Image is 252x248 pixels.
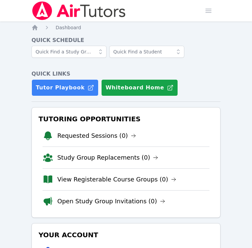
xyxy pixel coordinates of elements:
[37,229,215,241] h3: Your Account
[31,79,99,96] a: Tutor Playbook
[31,36,220,44] h4: Quick Schedule
[57,131,136,140] a: Requested Sessions (0)
[56,24,81,31] a: Dashboard
[57,197,165,206] a: Open Study Group Invitations (0)
[31,1,126,20] img: Air Tutors
[109,46,184,58] input: Quick Find a Student
[31,70,220,78] h4: Quick Links
[101,79,178,96] button: Whiteboard Home
[56,25,81,30] span: Dashboard
[31,46,107,58] input: Quick Find a Study Group
[57,175,176,184] a: View Registerable Course Groups (0)
[57,153,158,162] a: Study Group Replacements (0)
[37,113,215,125] h3: Tutoring Opportunities
[31,24,220,31] nav: Breadcrumb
